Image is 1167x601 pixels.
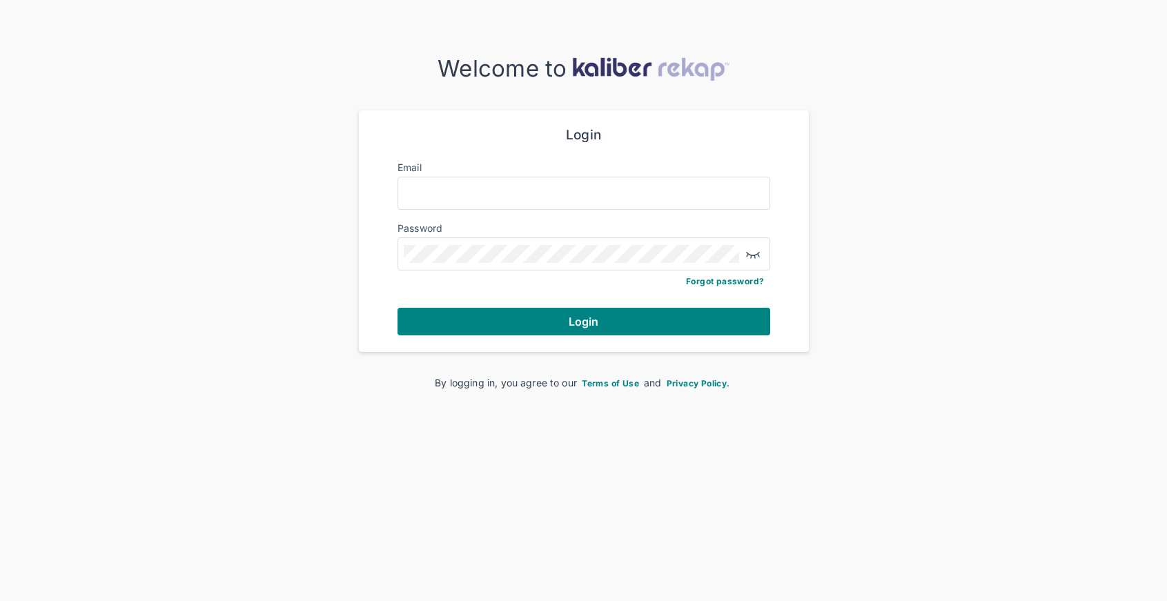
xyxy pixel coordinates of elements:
label: Email [398,161,422,173]
div: By logging in, you agree to our and [381,375,787,390]
label: Password [398,222,443,234]
a: Forgot password? [686,276,764,286]
img: eye-closed.fa43b6e4.svg [745,246,761,262]
button: Login [398,308,770,335]
span: Login [569,315,599,328]
span: Terms of Use [582,378,639,388]
div: Login [398,127,770,144]
a: Terms of Use [580,377,641,388]
a: Privacy Policy. [665,377,732,388]
span: Privacy Policy. [667,378,730,388]
img: kaliber-logo [572,57,729,81]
